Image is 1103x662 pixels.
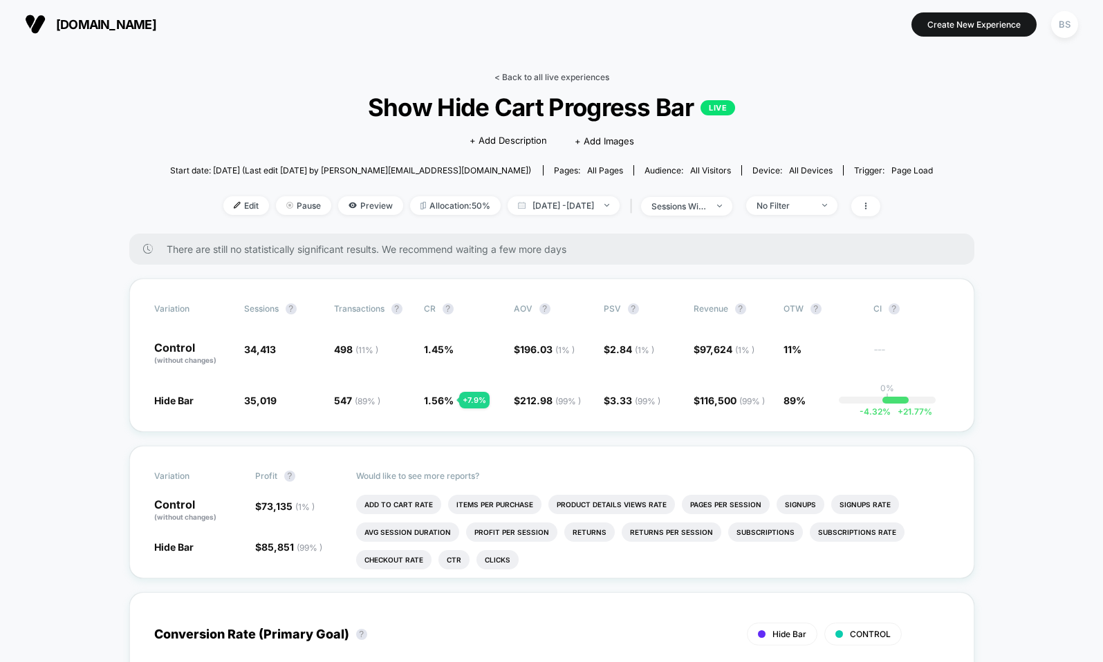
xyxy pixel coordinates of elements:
[154,541,194,553] span: Hide Bar
[355,396,380,406] span: ( 89 % )
[459,392,490,408] div: + 7.9 %
[295,502,315,512] span: ( 1 % )
[255,541,322,553] span: $
[276,196,331,215] span: Pause
[154,356,216,364] span: (without changes)
[622,522,721,542] li: Returns Per Session
[682,495,770,514] li: Pages Per Session
[575,135,634,146] span: + Add Images
[514,343,575,355] span: $
[604,204,609,207] img: end
[25,14,46,35] img: Visually logo
[645,165,731,176] div: Audience:
[690,165,731,176] span: All Visitors
[170,165,531,176] span: Start date: [DATE] (Last edit [DATE] by [PERSON_NAME][EMAIL_ADDRESS][DOMAIN_NAME])
[356,495,441,514] li: Add To Cart Rate
[154,395,194,406] span: Hide Bar
[554,165,623,176] div: Pages:
[356,550,432,569] li: Checkout Rate
[438,550,470,569] li: Ctr
[757,200,812,211] div: No Filter
[717,205,722,207] img: end
[701,100,735,115] p: LIVE
[694,303,728,314] span: Revenue
[810,522,905,542] li: Subscriptions Rate
[284,471,295,482] button: ?
[694,343,754,355] span: $
[297,542,322,553] span: ( 99 % )
[154,499,241,522] p: Control
[1051,11,1078,38] div: BS
[831,495,899,514] li: Signups Rate
[518,202,526,209] img: calendar
[548,495,675,514] li: Product Details Views Rate
[784,343,801,355] span: 11%
[635,396,660,406] span: ( 99 % )
[154,513,216,521] span: (without changes)
[448,495,541,514] li: Items Per Purchase
[424,395,454,406] span: 1.56 %
[628,303,639,314] button: ?
[694,395,765,406] span: $
[21,13,160,35] button: [DOMAIN_NAME]
[520,395,581,406] span: 212.98
[610,343,654,355] span: 2.84
[604,303,621,314] span: PSV
[604,395,660,406] span: $
[356,522,459,542] li: Avg Session Duration
[261,500,315,512] span: 73,135
[635,345,654,355] span: ( 1 % )
[286,202,293,209] img: end
[255,500,315,512] span: $
[651,201,707,211] div: sessions with impression
[777,495,824,514] li: Signups
[234,202,241,209] img: edit
[539,303,550,314] button: ?
[891,165,933,176] span: Page Load
[886,393,889,404] p: |
[735,303,746,314] button: ?
[784,395,806,406] span: 89%
[356,629,367,640] button: ?
[873,303,949,314] span: CI
[789,165,833,176] span: all devices
[772,629,806,639] span: Hide Bar
[514,395,581,406] span: $
[334,343,378,355] span: 498
[891,406,932,417] span: 21.77 %
[261,541,322,553] span: 85,851
[154,471,230,482] span: Variation
[627,196,641,216] span: |
[587,165,623,176] span: all pages
[443,303,454,314] button: ?
[244,343,276,355] span: 34,413
[355,345,378,355] span: ( 11 % )
[424,303,436,314] span: CR
[700,343,754,355] span: 97,624
[334,303,384,314] span: Transactions
[604,343,654,355] span: $
[822,204,827,207] img: end
[338,196,403,215] span: Preview
[889,303,900,314] button: ?
[424,343,454,355] span: 1.45 %
[154,342,230,366] p: Control
[154,303,230,314] span: Variation
[555,396,581,406] span: ( 99 % )
[564,522,615,542] li: Returns
[334,395,380,406] span: 547
[494,72,609,82] a: < Back to all live experiences
[1047,10,1082,39] button: BS
[244,395,277,406] span: 35,019
[728,522,803,542] li: Subscriptions
[860,406,891,417] span: -4.32 %
[898,406,903,417] span: +
[873,346,949,366] span: ---
[880,383,894,393] p: 0%
[810,303,822,314] button: ?
[610,395,660,406] span: 3.33
[356,471,949,481] p: Would like to see more reports?
[244,303,279,314] span: Sessions
[508,196,620,215] span: [DATE] - [DATE]
[466,522,557,542] li: Profit Per Session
